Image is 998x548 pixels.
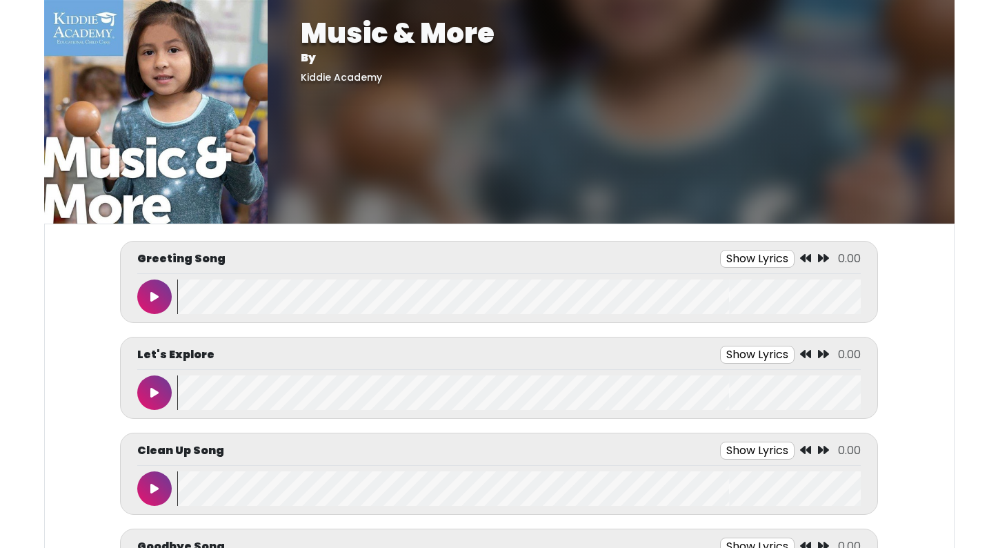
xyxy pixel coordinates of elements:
[137,251,226,267] p: Greeting Song
[301,17,921,50] h1: Music & More
[137,442,224,459] p: Clean Up Song
[838,442,861,458] span: 0.00
[301,72,921,84] h5: Kiddie Academy
[838,346,861,362] span: 0.00
[838,251,861,266] span: 0.00
[720,442,795,460] button: Show Lyrics
[301,50,921,66] p: By
[720,346,795,364] button: Show Lyrics
[137,346,214,363] p: Let's Explore
[720,250,795,268] button: Show Lyrics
